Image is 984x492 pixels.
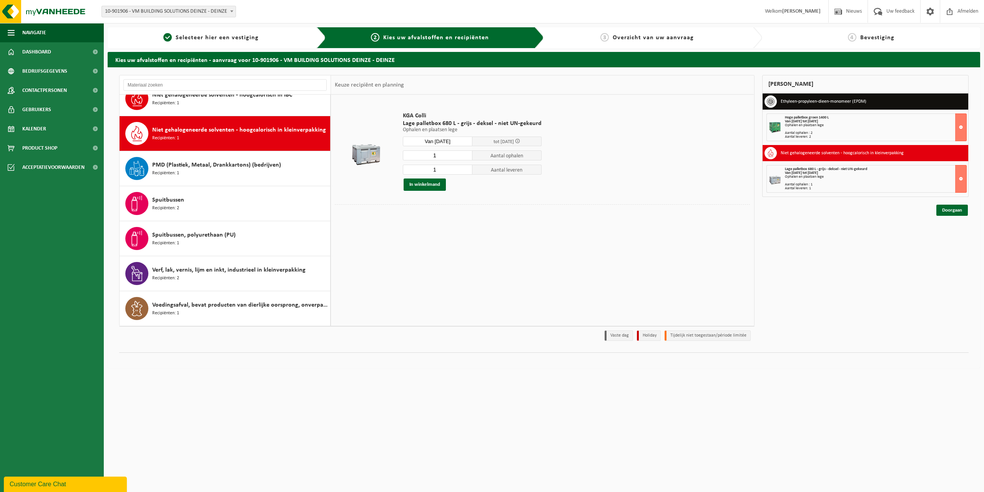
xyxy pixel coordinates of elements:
span: Recipiënten: 1 [152,310,179,317]
span: PMD (Plastiek, Metaal, Drankkartons) (bedrijven) [152,160,281,170]
span: Hoge palletbox groen 1400 L [785,115,829,120]
span: Recipiënten: 1 [152,100,179,107]
button: Spuitbussen Recipiënten: 2 [120,186,331,221]
span: Lage palletbox 680 L - grijs - deksel - niet UN-gekeurd [403,120,542,127]
span: Bevestiging [860,35,894,41]
span: 10-901906 - VM BUILDING SOLUTIONS DEINZE - DEINZE [102,6,236,17]
button: Niet gehalogeneerde solventen - hoogcalorisch in IBC Recipiënten: 1 [120,81,331,116]
div: Aantal ophalen : 2 [785,131,967,135]
span: Recipiënten: 1 [152,170,179,177]
h2: Kies uw afvalstoffen en recipiënten - aanvraag voor 10-901906 - VM BUILDING SOLUTIONS DEINZE - DE... [108,52,980,67]
span: Niet gehalogeneerde solventen - hoogcalorisch in kleinverpakking [152,125,326,135]
li: Tijdelijk niet toegestaan/période limitée [665,330,751,341]
span: Recipiënten: 1 [152,240,179,247]
div: Aantal leveren: 2 [785,135,967,139]
span: Gebruikers [22,100,51,119]
span: Aantal ophalen [472,150,542,160]
button: PMD (Plastiek, Metaal, Drankkartons) (bedrijven) Recipiënten: 1 [120,151,331,186]
li: Holiday [637,330,661,341]
input: Selecteer datum [403,137,472,146]
span: 1 [163,33,172,42]
button: Niet gehalogeneerde solventen - hoogcalorisch in kleinverpakking Recipiënten: 1 [120,116,331,151]
span: Recipiënten: 2 [152,205,179,212]
span: Dashboard [22,42,51,62]
span: Verf, lak, vernis, lijm en inkt, industrieel in kleinverpakking [152,265,306,275]
div: Ophalen en plaatsen lege [785,175,967,179]
span: Voedingsafval, bevat producten van dierlijke oorsprong, onverpakt, categorie 3 [152,300,328,310]
span: Spuitbussen, polyurethaan (PU) [152,230,236,240]
span: Acceptatievoorwaarden [22,158,85,177]
span: 3 [600,33,609,42]
h3: Niet gehalogeneerde solventen - hoogcalorisch in kleinverpakking [781,147,904,159]
span: Selecteer hier een vestiging [176,35,259,41]
button: Spuitbussen, polyurethaan (PU) Recipiënten: 1 [120,221,331,256]
h3: Ethyleen-propyleen-dieen-monomeer (EPDM) [781,95,866,108]
span: 4 [848,33,856,42]
span: Bedrijfsgegevens [22,62,67,81]
div: Aantal ophalen : 1 [785,183,967,187]
span: Niet gehalogeneerde solventen - hoogcalorisch in IBC [152,90,292,100]
span: Kalender [22,119,46,138]
div: Keuze recipiënt en planning [331,75,408,95]
button: Verf, lak, vernis, lijm en inkt, industrieel in kleinverpakking Recipiënten: 2 [120,256,331,291]
span: Product Shop [22,138,57,158]
span: 2 [371,33,379,42]
span: Kies uw afvalstoffen en recipiënten [383,35,489,41]
li: Vaste dag [605,330,633,341]
p: Ophalen en plaatsen lege [403,127,542,133]
span: Navigatie [22,23,46,42]
div: Ophalen en plaatsen lege [785,123,967,127]
span: Recipiënten: 2 [152,275,179,282]
span: Lage palletbox 680 L - grijs - deksel - niet UN-gekeurd [785,167,867,171]
span: Recipiënten: 1 [152,135,179,142]
div: [PERSON_NAME] [762,75,969,93]
span: tot [DATE] [494,139,514,144]
span: Overzicht van uw aanvraag [613,35,694,41]
strong: [PERSON_NAME] [782,8,821,14]
span: Spuitbussen [152,195,184,205]
strong: Van [DATE] tot [DATE] [785,119,818,123]
span: Contactpersonen [22,81,67,100]
span: KGA Colli [403,112,542,120]
div: Aantal leveren: 1 [785,187,967,190]
input: Materiaal zoeken [123,79,327,91]
a: 1Selecteer hier een vestiging [111,33,311,42]
button: Voedingsafval, bevat producten van dierlijke oorsprong, onverpakt, categorie 3 Recipiënten: 1 [120,291,331,326]
iframe: chat widget [4,475,128,492]
strong: Van [DATE] tot [DATE] [785,171,818,175]
a: Doorgaan [936,205,968,216]
span: Aantal leveren [472,165,542,175]
button: In winkelmand [404,178,446,191]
